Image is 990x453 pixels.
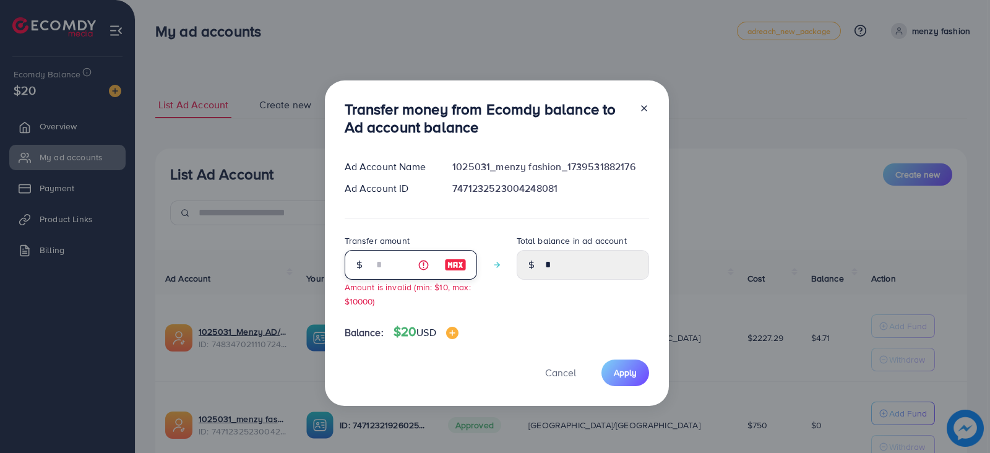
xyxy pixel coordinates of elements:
[601,360,649,386] button: Apply
[614,366,637,379] span: Apply
[444,257,467,272] img: image
[442,181,658,196] div: 7471232523004248081
[345,326,384,340] span: Balance:
[442,160,658,174] div: 1025031_menzy fashion_1739531882176
[446,327,458,339] img: image
[335,181,443,196] div: Ad Account ID
[545,366,576,379] span: Cancel
[345,235,410,247] label: Transfer amount
[394,324,458,340] h4: $20
[345,100,629,136] h3: Transfer money from Ecomdy balance to Ad account balance
[416,326,436,339] span: USD
[517,235,627,247] label: Total balance in ad account
[335,160,443,174] div: Ad Account Name
[345,281,471,307] small: Amount is invalid (min: $10, max: $10000)
[530,360,592,386] button: Cancel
